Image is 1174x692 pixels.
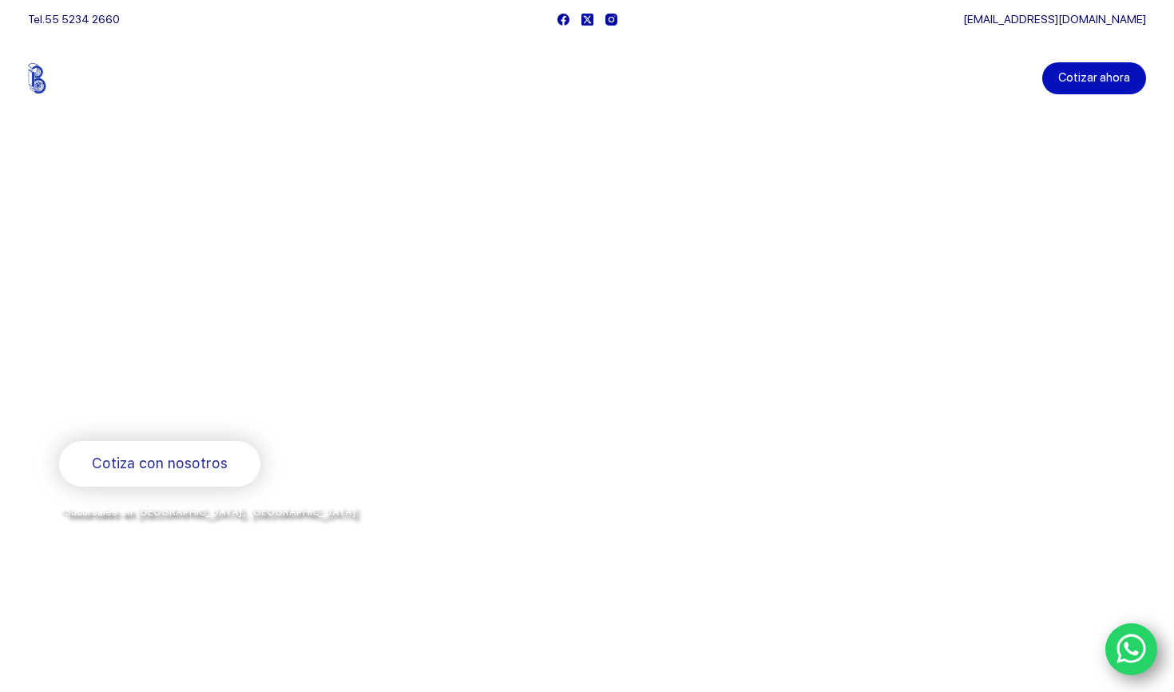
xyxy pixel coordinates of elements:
[963,13,1146,26] a: [EMAIL_ADDRESS][DOMAIN_NAME]
[581,14,593,26] a: X (Twitter)
[59,506,356,518] span: *Sucursales en [GEOGRAPHIC_DATA], [GEOGRAPHIC_DATA]
[557,14,569,26] a: Facebook
[1105,623,1158,676] a: WhatsApp
[59,523,446,536] span: y envíos a todo [GEOGRAPHIC_DATA] por la paquetería de su preferencia
[45,13,120,26] a: 55 5234 2660
[59,400,375,420] span: Rodamientos y refacciones industriales
[28,13,120,26] span: Tel.
[605,14,617,26] a: Instagram
[59,441,260,487] a: Cotiza con nosotros
[28,63,128,93] img: Balerytodo
[59,238,264,258] span: Bienvenido a Balerytodo®
[92,452,228,475] span: Cotiza con nosotros
[399,38,775,118] nav: Menu Principal
[59,272,585,383] span: Somos los doctores de la industria
[1042,62,1146,94] a: Cotizar ahora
